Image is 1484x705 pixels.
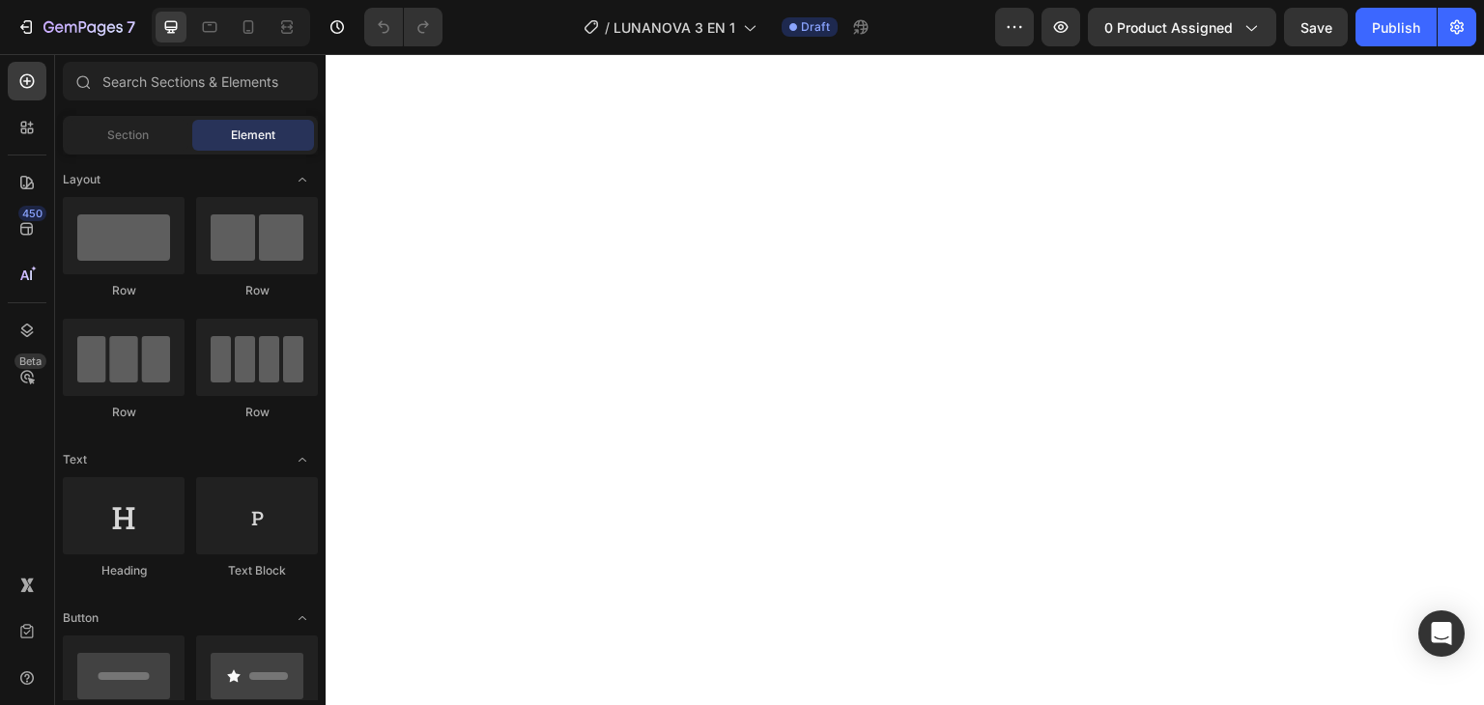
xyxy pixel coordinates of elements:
[196,282,318,299] div: Row
[196,562,318,579] div: Text Block
[326,54,1484,705] iframe: Design area
[287,164,318,195] span: Toggle open
[63,609,99,627] span: Button
[231,127,275,144] span: Element
[605,17,610,38] span: /
[63,62,318,100] input: Search Sections & Elements
[18,206,46,221] div: 450
[1372,17,1420,38] div: Publish
[63,562,185,579] div: Heading
[1300,19,1332,36] span: Save
[63,171,100,188] span: Layout
[614,17,735,38] span: LUNANOVA 3 EN 1
[196,404,318,421] div: Row
[107,127,149,144] span: Section
[8,8,144,46] button: 7
[63,451,87,468] span: Text
[14,353,46,369] div: Beta
[1088,8,1276,46] button: 0 product assigned
[63,404,185,421] div: Row
[364,8,442,46] div: Undo/Redo
[1418,610,1465,657] div: Open Intercom Messenger
[1104,17,1233,38] span: 0 product assigned
[127,15,135,39] p: 7
[63,282,185,299] div: Row
[801,18,830,36] span: Draft
[1356,8,1437,46] button: Publish
[1284,8,1348,46] button: Save
[287,603,318,634] span: Toggle open
[287,444,318,475] span: Toggle open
